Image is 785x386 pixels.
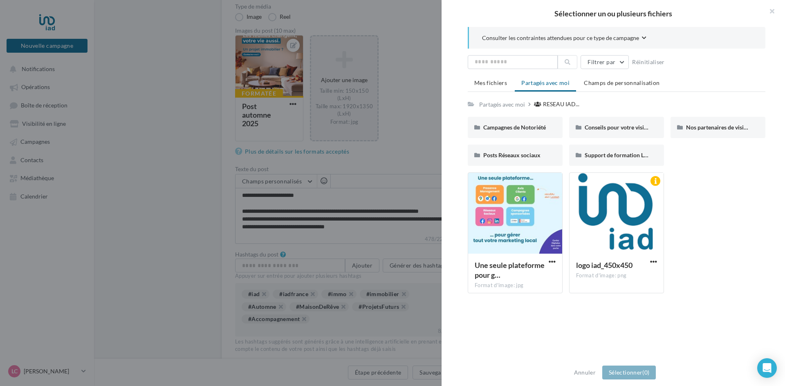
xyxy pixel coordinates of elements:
span: Posts Réseaux sociaux [483,152,541,158]
span: (0) [642,369,649,376]
span: Partagés avec moi [521,79,570,86]
span: Nos partenaires de visibilité locale [686,124,773,131]
span: Une seule plateforme pour gérer tout votre marketing local [475,261,545,279]
button: Filtrer par [581,55,629,69]
div: Format d'image: jpg [475,282,556,289]
div: Partagés avec moi [479,100,525,109]
span: Mes fichiers [474,79,507,86]
h2: Sélectionner un ou plusieurs fichiers [455,10,772,17]
span: RESEAU IAD... [543,100,579,108]
span: Campagnes de Notoriété [483,124,546,131]
button: Sélectionner(0) [602,366,656,379]
span: logo iad_450x450 [576,261,632,270]
span: Conseils pour votre visibilité locale [585,124,673,131]
span: Champs de personnalisation [584,79,659,86]
button: Annuler [571,368,599,377]
button: Réinitialiser [629,57,668,67]
button: Consulter les contraintes attendues pour ce type de campagne [482,33,646,44]
div: Open Intercom Messenger [757,358,777,378]
div: Format d'image: png [576,272,657,279]
span: Support de formation Localads [585,152,663,158]
span: Consulter les contraintes attendues pour ce type de campagne [482,34,639,42]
